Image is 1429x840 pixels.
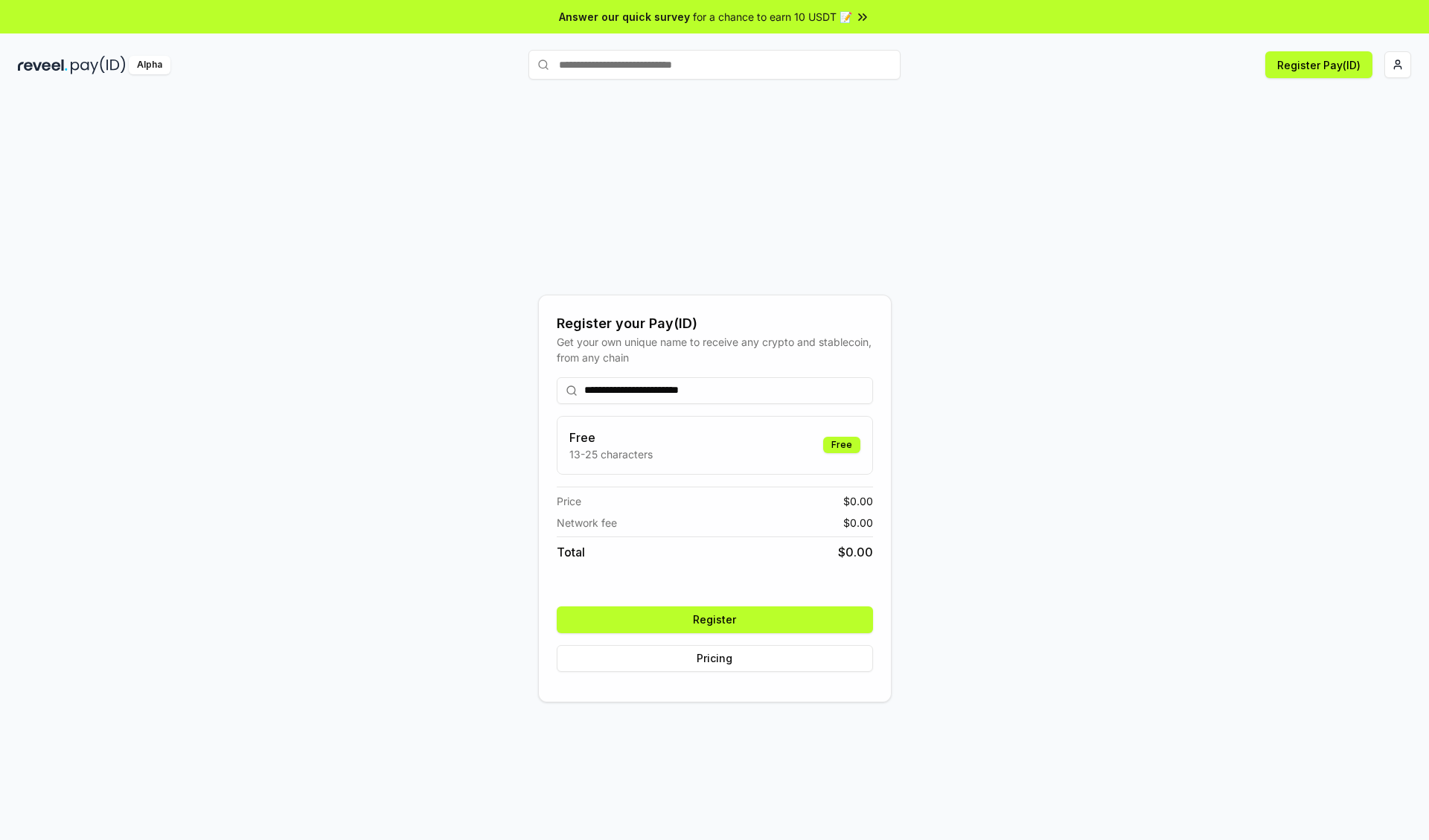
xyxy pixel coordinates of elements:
[557,334,873,365] div: Get your own unique name to receive any crypto and stablecoin, from any chain
[559,9,690,25] span: Answer our quick survey
[557,606,873,633] button: Register
[843,515,873,530] span: $ 0.00
[569,429,653,446] h3: Free
[557,543,585,561] span: Total
[557,493,581,509] span: Price
[557,645,873,672] button: Pricing
[843,493,873,509] span: $ 0.00
[569,446,653,462] p: 13-25 characters
[693,9,852,25] span: for a chance to earn 10 USDT 📝
[71,56,126,74] img: pay_id
[557,515,617,530] span: Network fee
[18,56,68,74] img: reveel_dark
[1265,51,1372,78] button: Register Pay(ID)
[557,313,873,334] div: Register your Pay(ID)
[129,56,170,74] div: Alpha
[823,437,860,453] div: Free
[838,543,873,561] span: $ 0.00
